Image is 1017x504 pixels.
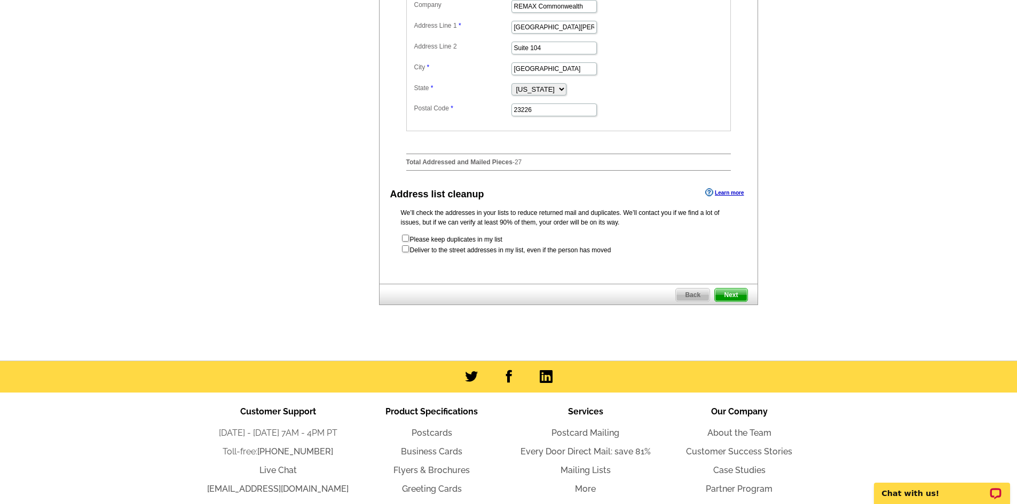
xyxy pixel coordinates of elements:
a: [PHONE_NUMBER] [257,446,333,457]
div: Address list cleanup [390,187,484,202]
a: About the Team [707,428,771,438]
iframe: LiveChat chat widget [867,470,1017,504]
strong: Total Addressed and Mailed Pieces [406,158,513,166]
label: State [414,83,510,93]
span: Back [676,289,709,301]
a: [EMAIL_ADDRESS][DOMAIN_NAME] [207,484,349,494]
span: Services [568,406,603,417]
label: City [414,62,510,72]
a: Postcard Mailing [551,428,619,438]
a: Business Cards [401,446,462,457]
form: Please keep duplicates in my list Deliver to the street addresses in my list, even if the person ... [401,234,736,255]
span: Our Company [711,406,768,417]
a: Learn more [705,188,744,197]
a: Back [675,288,710,302]
li: [DATE] - [DATE] 7AM - 4PM PT [201,427,355,439]
li: Toll-free: [201,445,355,458]
label: Postal Code [414,103,510,113]
a: Postcards [412,428,452,438]
label: Address Line 1 [414,21,510,30]
span: Product Specifications [385,406,478,417]
a: Flyers & Brochures [393,465,470,475]
label: Address Line 2 [414,42,510,51]
a: More [575,484,596,494]
a: Partner Program [706,484,772,494]
a: Case Studies [713,465,766,475]
span: Next [715,289,747,301]
a: Greeting Cards [402,484,462,494]
a: Live Chat [259,465,297,475]
a: Every Door Direct Mail: save 81% [521,446,651,457]
a: Customer Success Stories [686,446,792,457]
a: Mailing Lists [561,465,611,475]
span: Customer Support [240,406,316,417]
p: We’ll check the addresses in your lists to reduce returned mail and duplicates. We’ll contact you... [401,208,736,227]
span: 27 [515,158,522,166]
